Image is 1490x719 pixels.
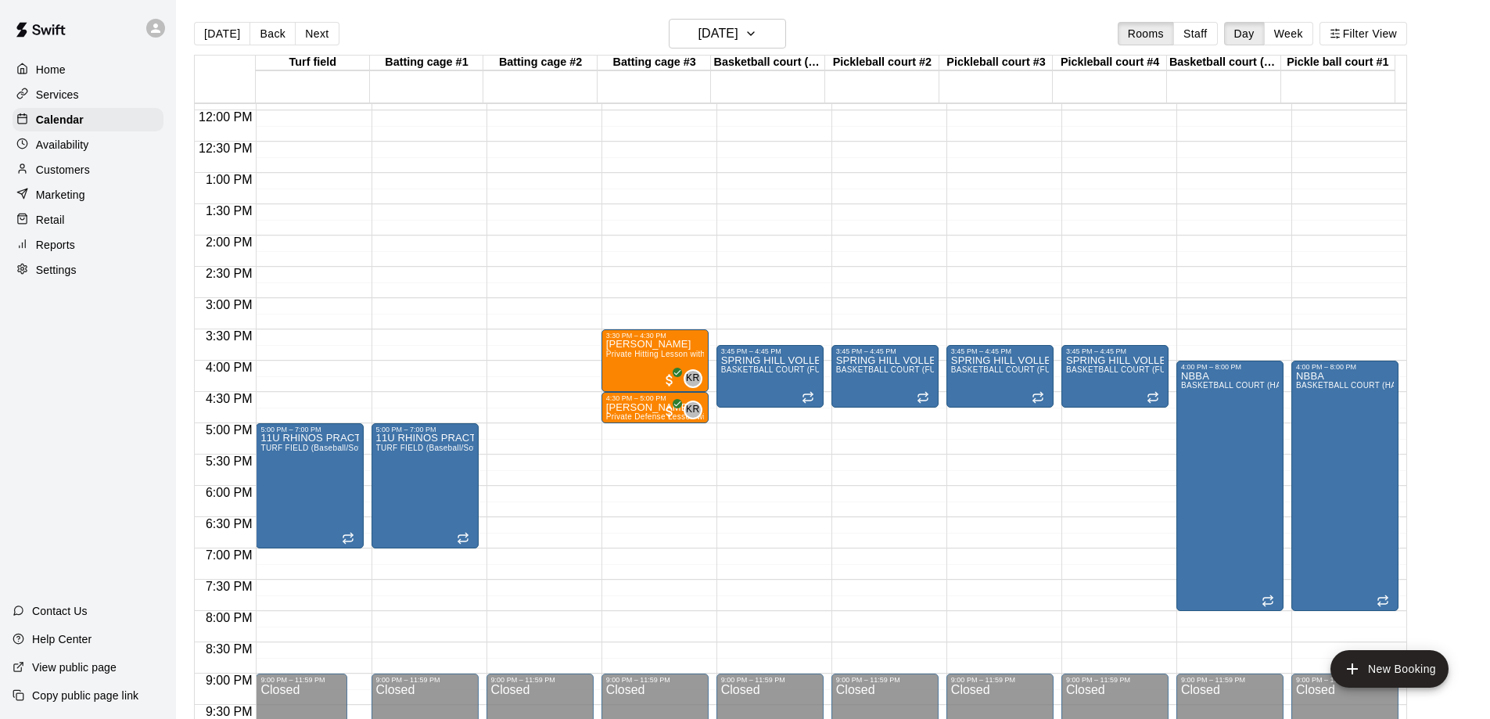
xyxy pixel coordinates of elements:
span: 8:00 PM [202,611,257,624]
div: Batting cage #2 [483,56,598,70]
button: Back [250,22,296,45]
p: Reports [36,237,75,253]
span: 12:30 PM [195,142,256,155]
a: Reports [13,233,163,257]
span: 4:00 PM [202,361,257,374]
p: Availability [36,137,89,153]
p: Calendar [36,112,84,128]
button: Filter View [1319,22,1407,45]
span: Recurring event [342,532,354,545]
button: Day [1224,22,1265,45]
span: BASKETBALL COURT (FULL) [1066,365,1178,374]
span: 7:30 PM [202,580,257,593]
span: 9:00 PM [202,674,257,687]
div: 9:00 PM – 11:59 PM [951,676,1049,684]
div: Marketing [13,183,163,207]
a: Customers [13,158,163,182]
span: Recurring event [1147,391,1159,404]
p: Contact Us [32,603,88,619]
div: 3:45 PM – 4:45 PM [721,347,819,355]
div: 3:30 PM – 4:30 PM [606,332,704,340]
a: Availability [13,133,163,156]
div: 3:45 PM – 4:45 PM: SPRING HILL VOLLEYBALL [1061,345,1169,408]
div: 3:30 PM – 4:30 PM: Athena Randel [601,329,709,392]
div: 4:30 PM – 5:00 PM: Private Defense Lesson with Katie Rohrer [601,392,709,423]
div: 3:45 PM – 4:45 PM [951,347,1049,355]
span: KR [686,371,699,386]
span: 8:30 PM [202,642,257,656]
div: 9:00 PM – 11:59 PM [606,676,704,684]
span: 3:00 PM [202,298,257,311]
span: 12:00 PM [195,110,256,124]
div: Batting cage #3 [598,56,712,70]
div: 3:45 PM – 4:45 PM [1066,347,1164,355]
div: 9:00 PM – 11:59 PM [260,676,343,684]
button: Staff [1173,22,1218,45]
span: 6:00 PM [202,486,257,499]
span: Private Hitting Lesson with [PERSON_NAME] [606,350,776,358]
div: 3:45 PM – 4:45 PM: SPRING HILL VOLLEYBALL [946,345,1054,408]
div: Pickleball court #2 [825,56,939,70]
span: BASKETBALL COURT (HALF) [1296,381,1409,390]
span: 1:30 PM [202,204,257,217]
span: Recurring event [1377,595,1389,607]
button: Next [295,22,339,45]
span: 5:00 PM [202,423,257,437]
div: 3:45 PM – 4:45 PM [836,347,934,355]
a: Calendar [13,108,163,131]
span: All customers have paid [662,404,677,419]
span: KR [686,402,699,418]
span: Private Defense Lesson with [PERSON_NAME] [606,412,782,421]
span: Katie Rohrer [690,401,702,419]
div: 5:00 PM – 7:00 PM [260,426,358,433]
div: Pickleball court #3 [939,56,1054,70]
div: 4:00 PM – 8:00 PM: NBBA [1291,361,1398,611]
span: 9:30 PM [202,705,257,718]
a: Retail [13,208,163,232]
span: 2:30 PM [202,267,257,280]
a: Settings [13,258,163,282]
span: Recurring event [1262,595,1274,607]
div: 5:00 PM – 7:00 PM: 11U RHINOS PRACTICE [372,423,479,548]
span: 7:00 PM [202,548,257,562]
button: [DATE] [194,22,250,45]
span: BASKETBALL COURT (FULL) [836,365,948,374]
div: 9:00 PM – 11:59 PM [836,676,934,684]
div: 9:00 PM – 11:59 PM [376,676,474,684]
p: Retail [36,212,65,228]
a: Services [13,83,163,106]
span: 3:30 PM [202,329,257,343]
span: 2:00 PM [202,235,257,249]
span: 6:30 PM [202,517,257,530]
span: Katie Rohrer [690,369,702,388]
div: 4:00 PM – 8:00 PM [1181,363,1279,371]
div: Katie Rohrer [684,369,702,388]
div: Pickle ball court #1 [1281,56,1395,70]
span: Recurring event [1032,391,1044,404]
span: BASKETBALL COURT (FULL) [721,365,833,374]
p: Customers [36,162,90,178]
div: 9:00 PM – 11:59 PM [721,676,819,684]
div: Turf field [256,56,370,70]
div: 3:45 PM – 4:45 PM: SPRING HILL VOLLEYBALL [831,345,939,408]
p: Services [36,87,79,102]
p: View public page [32,660,117,675]
div: 5:00 PM – 7:00 PM [376,426,474,433]
div: Batting cage #1 [370,56,484,70]
div: Katie Rohrer [684,401,702,419]
h6: [DATE] [698,23,738,45]
span: 5:30 PM [202,455,257,468]
div: 9:00 PM – 11:59 PM [1296,676,1394,684]
div: 9:00 PM – 11:59 PM [491,676,589,684]
div: 9:00 PM – 11:59 PM [1181,676,1279,684]
p: Settings [36,262,77,278]
span: Recurring event [457,532,469,545]
button: add [1330,650,1449,688]
div: Basketball court (full) [711,56,825,70]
